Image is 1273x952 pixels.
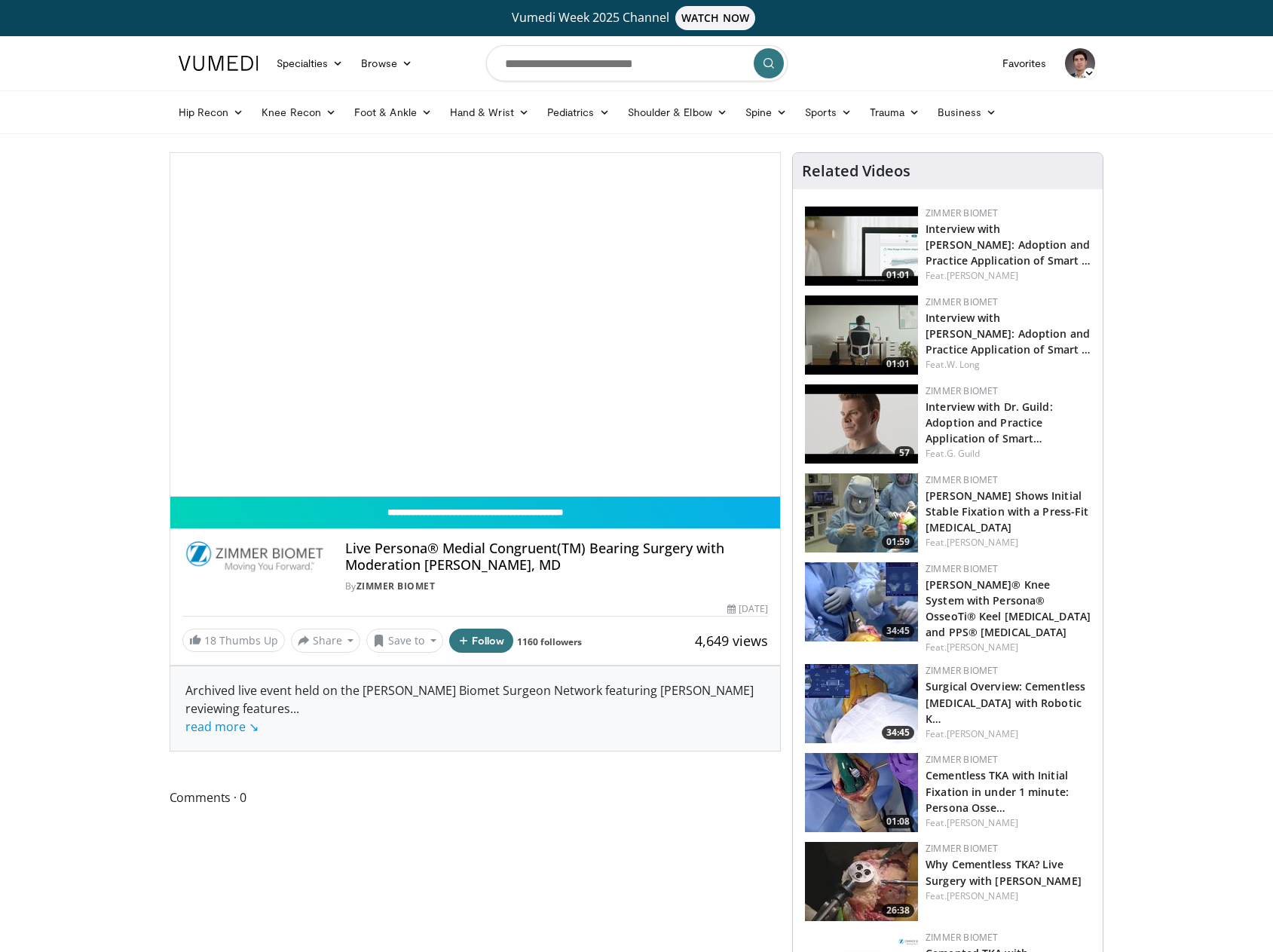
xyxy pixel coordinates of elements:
[695,632,768,650] span: 4,649 views
[947,727,1018,740] a: [PERSON_NAME]
[926,931,998,944] a: Zimmer Biomet
[895,446,914,460] span: 57
[926,311,1091,357] a: Interview with [PERSON_NAME]: Adoption and Practice Application of Smart …
[805,295,918,375] img: 01664f9e-370f-4f3e-ba1a-1c36ebbe6e28.150x105_q85_crop-smart_upscale.jpg
[252,97,345,127] a: Knee Recon
[805,562,918,641] img: f72d72d8-c1d0-44e1-8f2b-72edd30b7ad8.150x105_q85_crop-smart_upscale.jpg
[805,295,918,375] a: 01:01
[926,269,1091,283] div: Feat.
[926,664,998,677] a: Zimmer Biomet
[805,842,918,921] img: 71cc6839-a541-41aa-ab02-d04c9c1ad4e9.150x105_q85_crop-smart_upscale.jpg
[805,207,918,286] img: 9076d05d-1948-43d5-895b-0b32d3e064e7.150x105_q85_crop-smart_upscale.jpg
[170,788,782,807] span: Comments 0
[947,889,1018,902] a: [PERSON_NAME]
[441,97,538,127] a: Hand & Wrist
[805,842,918,921] a: 26:38
[182,629,285,652] a: 18 Thumbs Up
[926,222,1091,268] a: Interview with [PERSON_NAME]: Adoption and Practice Application of Smart …
[805,384,918,464] a: 57
[926,207,998,219] a: Zimmer Biomet
[345,97,441,127] a: Foot & Ankle
[805,664,918,743] img: efb49b48-2389-4829-a075-cfbe092b0771.150x105_q85_crop-smart_upscale.jpg
[926,536,1091,549] div: Feat.
[805,473,918,553] img: 6bc46ad6-b634-4876-a934-24d4e08d5fac.150x105_q85_crop-smart_upscale.jpg
[882,268,914,282] span: 01:01
[185,718,259,735] a: read more ↘
[805,562,918,641] a: 34:45
[926,447,1091,461] div: Feat.
[947,447,981,460] a: G. Guild
[882,904,914,917] span: 26:38
[926,889,1091,903] div: Feat.
[517,635,582,648] a: 1160 followers
[882,624,914,638] span: 34:45
[926,488,1088,534] a: [PERSON_NAME] Shows Initial Stable Fixation with a Press-Fit [MEDICAL_DATA]
[882,726,914,739] span: 34:45
[947,641,1018,654] a: [PERSON_NAME]
[926,679,1085,725] a: Surgical Overview: Cementless [MEDICAL_DATA] with Robotic K…
[805,207,918,286] a: 01:01
[796,97,861,127] a: Sports
[926,577,1091,639] a: [PERSON_NAME]® Knee System with Persona® OsseoTi® Keel [MEDICAL_DATA] and PPS® [MEDICAL_DATA]
[861,97,929,127] a: Trauma
[170,97,253,127] a: Hip Recon
[179,56,259,71] img: VuMedi Logo
[926,399,1053,445] a: Interview with Dr. Guild: Adoption and Practice Application of Smart…
[352,48,421,78] a: Browse
[345,580,769,593] div: By
[926,473,998,486] a: Zimmer Biomet
[727,602,768,616] div: [DATE]
[357,580,436,592] a: Zimmer Biomet
[736,97,796,127] a: Spine
[185,681,766,736] div: Archived live event held on the [PERSON_NAME] Biomet Surgeon Network featuring [PERSON_NAME] revi...
[926,842,998,855] a: Zimmer Biomet
[926,857,1082,887] a: Why Cementless TKA? Live Surgery with [PERSON_NAME]
[805,473,918,553] a: 01:59
[805,753,918,832] a: 01:08
[1065,48,1095,78] img: Avatar
[805,384,918,464] img: c951bdf5-abfe-4c00-a045-73b5070dd0f6.150x105_q85_crop-smart_upscale.jpg
[805,664,918,743] a: 34:45
[170,153,781,497] video-js: Video Player
[802,162,910,180] h4: Related Videos
[926,358,1091,372] div: Feat.
[486,45,788,81] input: Search topics, interventions
[926,641,1091,654] div: Feat.
[947,269,1018,282] a: [PERSON_NAME]
[291,629,361,653] button: Share
[366,629,443,653] button: Save to
[449,629,514,653] button: Follow
[675,6,755,30] span: WATCH NOW
[345,540,769,573] h4: Live Persona® Medial Congruent(TM) Bearing Surgery with Moderation [PERSON_NAME], MD
[182,540,327,577] img: Zimmer Biomet
[926,816,1091,830] div: Feat.
[882,815,914,828] span: 01:08
[882,535,914,549] span: 01:59
[619,97,736,127] a: Shoulder & Elbow
[926,753,998,766] a: Zimmer Biomet
[882,357,914,371] span: 01:01
[947,536,1018,549] a: [PERSON_NAME]
[926,768,1069,814] a: Cementless TKA with Initial Fixation in under 1 minute: Persona Osse…
[947,358,981,371] a: W. Long
[926,562,998,575] a: Zimmer Biomet
[181,6,1093,30] a: Vumedi Week 2025 ChannelWATCH NOW
[926,727,1091,741] div: Feat.
[268,48,353,78] a: Specialties
[185,700,299,735] span: ...
[947,816,1018,829] a: [PERSON_NAME]
[204,633,216,647] span: 18
[926,295,998,308] a: Zimmer Biomet
[993,48,1056,78] a: Favorites
[926,384,998,397] a: Zimmer Biomet
[538,97,619,127] a: Pediatrics
[929,97,1005,127] a: Business
[805,753,918,832] img: 9ae40799-dbdf-4058-830c-35f2e84af631.150x105_q85_crop-smart_upscale.jpg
